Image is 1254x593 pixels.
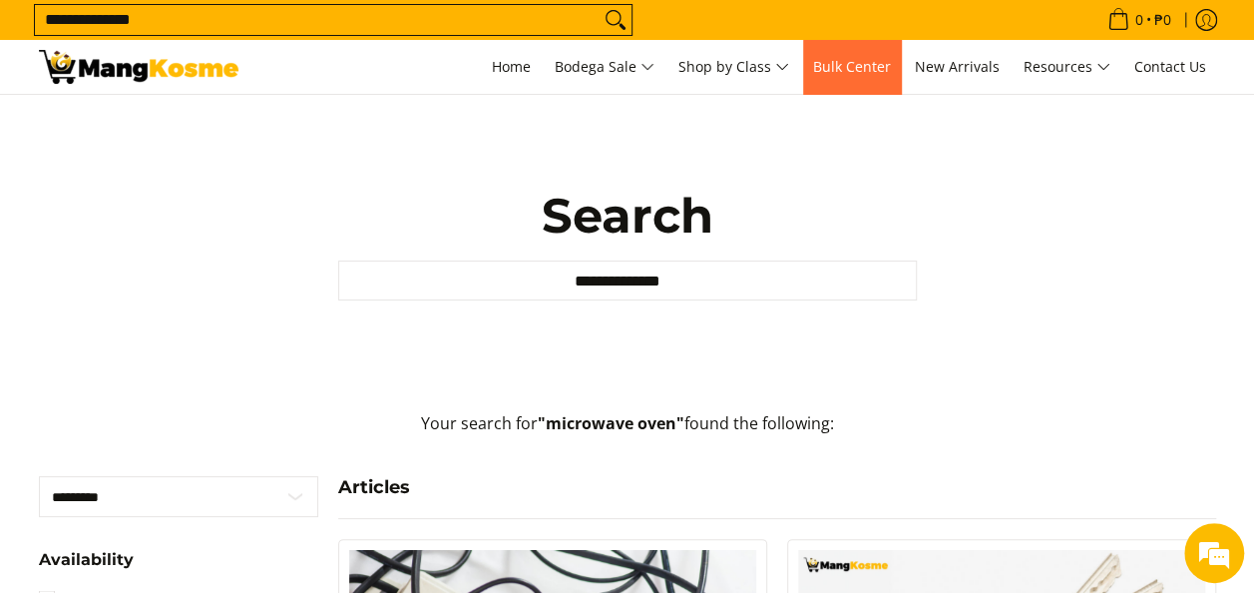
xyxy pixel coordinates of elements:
h4: Articles [338,476,1216,499]
img: Search: 10 results found for &quot;microwave oven&quot; | Mang Kosme [39,50,238,84]
span: 0 [1132,13,1146,27]
span: Resources [1024,55,1110,80]
span: Bodega Sale [555,55,654,80]
strong: "microwave oven" [538,412,684,434]
nav: Main Menu [258,40,1216,94]
span: • [1101,9,1177,31]
button: Search [600,5,631,35]
span: Home [492,57,531,76]
h1: Search [338,186,917,246]
p: Your search for found the following: [39,411,1216,456]
span: Availability [39,552,134,568]
summary: Open [39,552,134,583]
a: Bulk Center [803,40,901,94]
a: Bodega Sale [545,40,664,94]
a: Shop by Class [668,40,799,94]
span: New Arrivals [915,57,1000,76]
span: Shop by Class [678,55,789,80]
a: Home [482,40,541,94]
span: Bulk Center [813,57,891,76]
span: ₱0 [1151,13,1174,27]
a: Resources [1014,40,1120,94]
a: Contact Us [1124,40,1216,94]
a: New Arrivals [905,40,1010,94]
span: Contact Us [1134,57,1206,76]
